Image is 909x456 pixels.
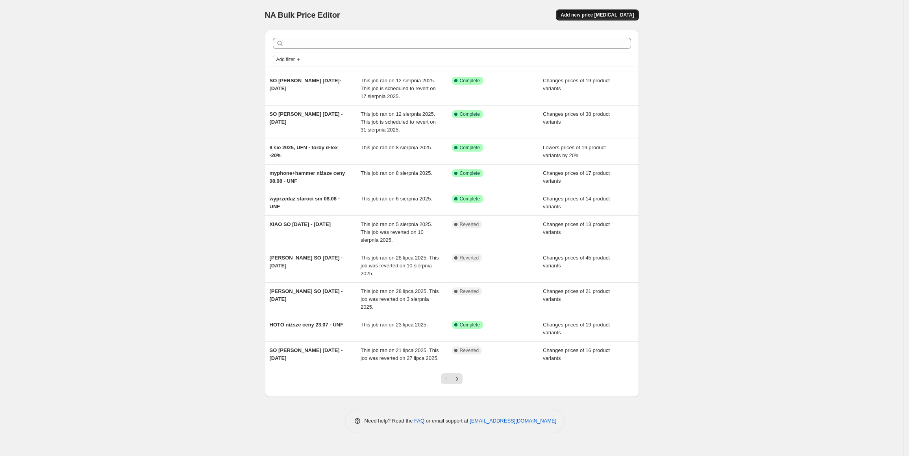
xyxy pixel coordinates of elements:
[276,56,295,63] span: Add filter
[441,373,463,384] nav: Pagination
[543,170,610,184] span: Changes prices of 17 product variants
[361,78,436,99] span: This job ran on 12 sierpnia 2025. This job is scheduled to revert on 17 sierpnia 2025.
[273,55,304,64] button: Add filter
[460,288,479,295] span: Reverted
[460,347,479,354] span: Reverted
[270,145,338,158] span: 8 sie 2025, UFN - torby d-lex -20%
[452,373,463,384] button: Next
[460,145,480,151] span: Complete
[424,418,470,424] span: or email support at
[361,111,436,133] span: This job ran on 12 sierpnia 2025. This job is scheduled to revert on 31 sierpnia 2025.
[460,255,479,261] span: Reverted
[270,170,345,184] span: myphone+hammer niższe ceny 08.08 - UNF
[270,78,341,91] span: SO [PERSON_NAME] [DATE]-[DATE]
[270,347,343,361] span: SO [PERSON_NAME] [DATE] - [DATE]
[543,322,610,336] span: Changes prices of 19 product variants
[361,322,428,328] span: This job ran on 23 lipca 2025.
[460,170,480,176] span: Complete
[361,196,432,202] span: This job ran on 6 sierpnia 2025.
[270,255,343,269] span: [PERSON_NAME] SO [DATE] - [DATE]
[414,418,424,424] a: FAQ
[460,221,479,228] span: Reverted
[543,221,610,235] span: Changes prices of 13 product variants
[470,418,556,424] a: [EMAIL_ADDRESS][DOMAIN_NAME]
[270,196,340,209] span: wyprzedaż staroci sm 08.06 - UNF
[543,78,610,91] span: Changes prices of 19 product variants
[543,347,610,361] span: Changes prices of 16 product variants
[556,9,639,20] button: Add new price [MEDICAL_DATA]
[270,288,343,302] span: [PERSON_NAME] SO [DATE] - [DATE]
[543,145,606,158] span: Lowers prices of 19 product variants by 20%
[543,196,610,209] span: Changes prices of 14 product variants
[460,111,480,117] span: Complete
[543,255,610,269] span: Changes prices of 45 product variants
[543,288,610,302] span: Changes prices of 21 product variants
[460,78,480,84] span: Complete
[543,111,610,125] span: Changes prices of 38 product variants
[365,418,415,424] span: Need help? Read the
[361,145,432,150] span: This job ran on 8 sierpnia 2025.
[561,12,634,18] span: Add new price [MEDICAL_DATA]
[270,322,344,328] span: HOTO niższe ceny 23.07 - UNF
[361,170,432,176] span: This job ran on 8 sierpnia 2025.
[270,221,331,227] span: XIAO SO [DATE] - [DATE]
[361,288,439,310] span: This job ran on 28 lipca 2025. This job was reverted on 3 sierpnia 2025.
[460,196,480,202] span: Complete
[270,111,343,125] span: SO [PERSON_NAME] [DATE] - [DATE]
[361,255,439,276] span: This job ran on 28 lipca 2025. This job was reverted on 10 sierpnia 2025.
[361,221,432,243] span: This job ran on 5 sierpnia 2025. This job was reverted on 10 sierpnia 2025.
[265,11,340,19] span: NA Bulk Price Editor
[460,322,480,328] span: Complete
[361,347,439,361] span: This job ran on 21 lipca 2025. This job was reverted on 27 lipca 2025.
